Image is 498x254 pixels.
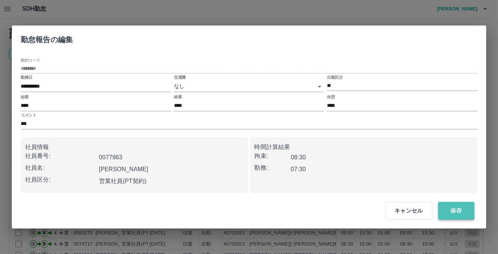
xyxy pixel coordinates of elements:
[99,166,149,172] b: [PERSON_NAME]
[25,143,244,152] p: 社員情報
[291,166,306,172] b: 07:30
[174,81,324,92] div: なし
[291,154,306,160] b: 08:30
[99,154,122,160] b: 0077963
[438,202,474,220] button: 保存
[25,152,96,160] p: 社員番号:
[12,26,82,51] h2: 勤怠報告の編集
[255,143,473,152] p: 時間計算結果
[25,163,96,172] p: 社員名:
[21,58,40,63] label: 契約コード
[174,75,186,80] label: 交通費
[25,175,96,184] p: 社員区分:
[327,75,342,80] label: 出勤区分
[21,112,36,118] label: コメント
[327,94,335,99] label: 休憩
[21,75,33,80] label: 勤務日
[21,94,28,99] label: 始業
[255,152,291,160] p: 拘束:
[99,178,147,184] b: 営業社員(PT契約)
[255,163,291,172] p: 勤務:
[174,94,182,99] label: 終業
[385,202,432,220] button: キャンセル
